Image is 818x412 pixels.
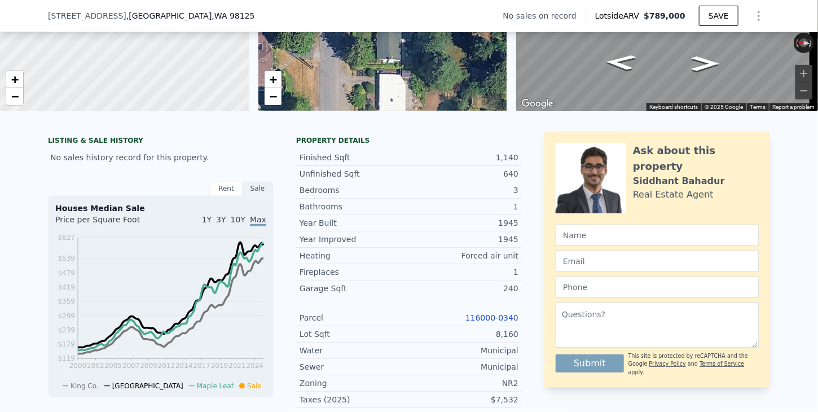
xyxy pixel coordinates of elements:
span: Sale [247,382,262,390]
div: Rent [210,181,242,196]
span: 10Y [231,215,245,224]
tspan: $479 [58,269,75,277]
path: Go North, 14th Avenue Northeast [592,51,650,74]
span: King Co. [71,382,99,390]
div: Municipal [409,361,518,372]
span: Lotside ARV [595,10,644,21]
a: Zoom out [6,88,23,105]
tspan: 2007 [122,362,140,370]
tspan: 2000 [69,362,87,370]
span: + [11,72,19,86]
div: Heating [300,250,409,261]
img: Google [519,97,556,111]
span: Maple Leaf [197,382,234,390]
a: Terms [750,104,766,110]
div: No sales on record [503,10,586,21]
input: Phone [556,277,759,298]
tspan: $419 [58,283,75,291]
div: No sales history record for this property. [48,147,274,168]
div: Siddhant Bahadur [633,174,725,188]
div: 1 [409,201,518,212]
div: Forced air unit [409,250,518,261]
button: Rotate counterclockwise [794,33,800,53]
div: Houses Median Sale [55,203,266,214]
span: , [GEOGRAPHIC_DATA] [126,10,255,21]
tspan: $299 [58,312,75,320]
div: NR2 [409,378,518,389]
button: Rotate clockwise [808,33,815,53]
div: Taxes (2025) [300,394,409,405]
div: Parcel [300,312,409,323]
tspan: 2017 [193,362,210,370]
span: $789,000 [644,11,685,20]
a: Zoom in [265,71,282,88]
div: 240 [409,283,518,294]
div: Bathrooms [300,201,409,212]
tspan: $119 [58,355,75,363]
div: Real Estate Agent [633,188,714,201]
button: Zoom in [795,65,812,82]
div: This site is protected by reCAPTCHA and the Google and apply. [628,352,759,376]
path: Go South, 14th Avenue Northeast [680,53,731,74]
span: + [269,72,276,86]
tspan: 2002 [87,362,104,370]
div: Lot Sqft [300,328,409,340]
div: 1945 [409,234,518,245]
span: Max [250,215,266,226]
div: Finished Sqft [300,152,409,163]
span: [STREET_ADDRESS] [48,10,126,21]
div: Water [300,345,409,356]
span: 1Y [202,215,212,224]
div: 1 [409,266,518,278]
a: Report a problem [772,104,815,110]
div: Year Improved [300,234,409,245]
button: Submit [556,354,624,372]
div: Ask about this property [633,143,759,174]
tspan: $239 [58,326,75,334]
a: Open this area in Google Maps (opens a new window) [519,97,556,111]
div: Garage Sqft [300,283,409,294]
div: Bedrooms [300,185,409,196]
div: Property details [296,136,522,145]
tspan: 2019 [211,362,228,370]
tspan: 2024 [247,362,264,370]
div: Price per Square Foot [55,214,161,232]
div: $7,532 [409,394,518,405]
tspan: 2014 [175,362,193,370]
span: − [269,89,276,103]
div: Year Built [300,217,409,229]
div: Fireplaces [300,266,409,278]
div: 8,160 [409,328,518,340]
div: 3 [409,185,518,196]
div: 1,140 [409,152,518,163]
div: Municipal [409,345,518,356]
a: Zoom in [6,71,23,88]
a: Privacy Policy [649,361,686,367]
a: 116000-0340 [465,313,518,322]
button: Show Options [747,5,770,27]
button: Reset the view [793,38,814,49]
span: , WA 98125 [212,11,254,20]
div: Zoning [300,378,409,389]
input: Name [556,225,759,246]
tspan: 2009 [140,362,157,370]
span: 3Y [216,215,226,224]
div: Sale [242,181,274,196]
div: Unfinished Sqft [300,168,409,179]
tspan: 2005 [104,362,122,370]
button: Keyboard shortcuts [649,103,698,111]
input: Email [556,251,759,272]
button: Zoom out [795,82,812,99]
tspan: $179 [58,340,75,348]
a: Terms of Service [700,361,744,367]
tspan: 2012 [158,362,175,370]
span: © 2025 Google [705,104,743,110]
tspan: $539 [58,255,75,262]
button: SAVE [699,6,738,26]
div: Sewer [300,361,409,372]
a: Zoom out [265,88,282,105]
div: 1945 [409,217,518,229]
span: [GEOGRAPHIC_DATA] [112,382,183,390]
div: LISTING & SALE HISTORY [48,136,274,147]
tspan: $627 [58,234,75,242]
